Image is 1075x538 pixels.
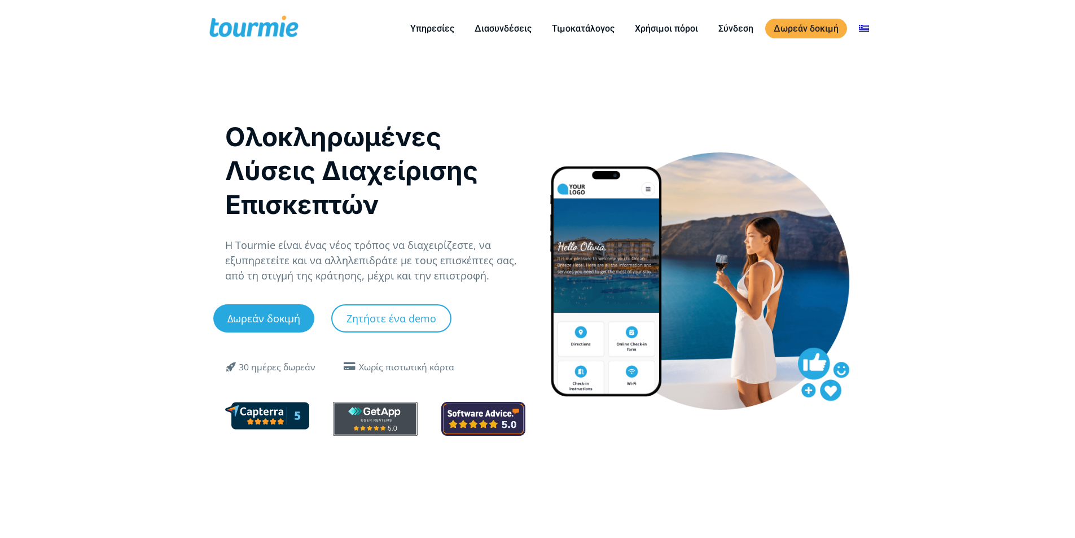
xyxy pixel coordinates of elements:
[359,361,454,374] div: Χωρίς πιστωτική κάρτα
[213,304,314,333] a: Δωρεάν δοκιμή
[331,304,451,333] a: Ζητήστε ένα demo
[341,362,359,371] span: 
[765,19,847,38] a: Δωρεάν δοκιμή
[225,238,526,283] p: Η Tourmie είναι ένας νέος τρόπος να διαχειρίζεστε, να εξυπηρετείτε και να αλληλεπιδράτε με τους ε...
[543,21,623,36] a: Τιμοκατάλογος
[466,21,540,36] a: Διασυνδέσεις
[218,360,245,373] span: 
[239,361,315,374] div: 30 ημέρες δωρεάν
[402,21,463,36] a: Υπηρεσίες
[710,21,762,36] a: Σύνδεση
[225,120,526,221] h1: Ολοκληρωμένες Λύσεις Διαχείρισης Επισκεπτών
[626,21,707,36] a: Χρήσιμοι πόροι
